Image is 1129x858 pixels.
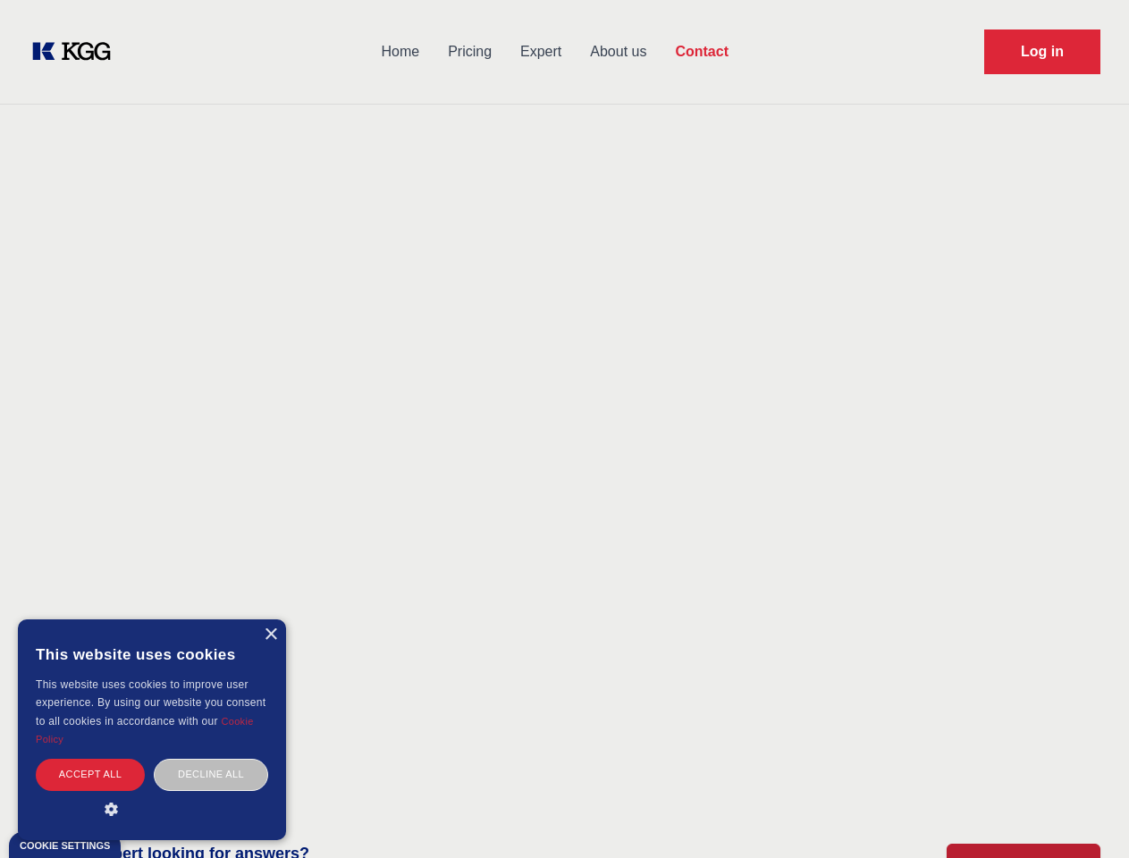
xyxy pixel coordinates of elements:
[434,29,506,75] a: Pricing
[264,628,277,642] div: Close
[984,29,1100,74] a: Request Demo
[154,759,268,790] div: Decline all
[367,29,434,75] a: Home
[29,38,125,66] a: KOL Knowledge Platform: Talk to Key External Experts (KEE)
[36,633,268,676] div: This website uses cookies
[36,759,145,790] div: Accept all
[506,29,576,75] a: Expert
[36,716,254,744] a: Cookie Policy
[661,29,743,75] a: Contact
[576,29,661,75] a: About us
[20,841,110,851] div: Cookie settings
[36,678,265,728] span: This website uses cookies to improve user experience. By using our website you consent to all coo...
